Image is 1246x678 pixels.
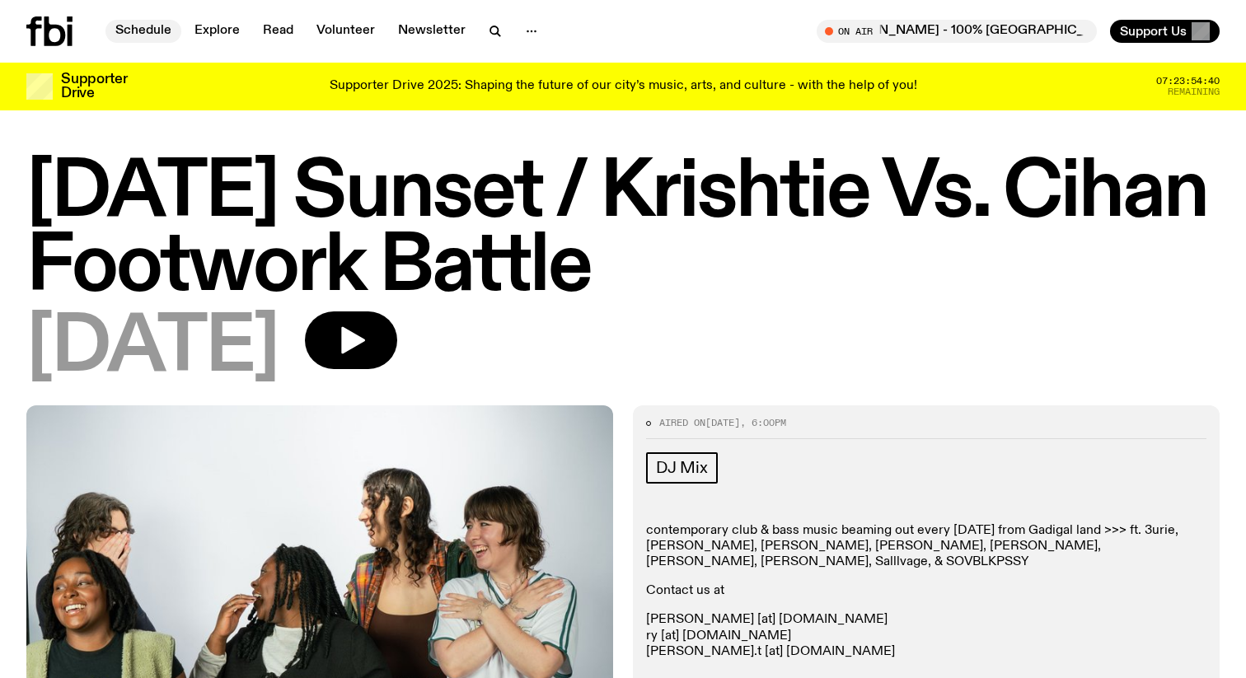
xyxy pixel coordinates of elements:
span: Remaining [1168,87,1220,96]
p: Contact us at [646,583,1206,599]
h1: [DATE] Sunset / Krishtie Vs. Cihan Footwork Battle [26,157,1220,305]
a: Read [253,20,303,43]
p: Supporter Drive 2025: Shaping the future of our city’s music, arts, and culture - with the help o... [330,79,917,94]
button: Support Us [1110,20,1220,43]
span: [DATE] [26,311,279,386]
span: DJ Mix [656,459,708,477]
p: [PERSON_NAME] [at] [DOMAIN_NAME] ry [at] [DOMAIN_NAME] [PERSON_NAME].t [at] [DOMAIN_NAME] [646,612,1206,660]
button: On AirPhrygia / Support [DOMAIN_NAME] - 100% [GEOGRAPHIC_DATA] fusion [817,20,1097,43]
h3: Supporter Drive [61,72,127,101]
p: contemporary club & bass music beaming out every [DATE] from Gadigal land >>> ft. 3urie, [PERSON_... [646,523,1206,571]
span: 07:23:54:40 [1156,77,1220,86]
a: DJ Mix [646,452,718,484]
span: Support Us [1120,24,1187,39]
span: Aired on [659,416,705,429]
a: Explore [185,20,250,43]
span: , 6:00pm [740,416,786,429]
a: Volunteer [307,20,385,43]
a: Schedule [105,20,181,43]
span: [DATE] [705,416,740,429]
a: Newsletter [388,20,475,43]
